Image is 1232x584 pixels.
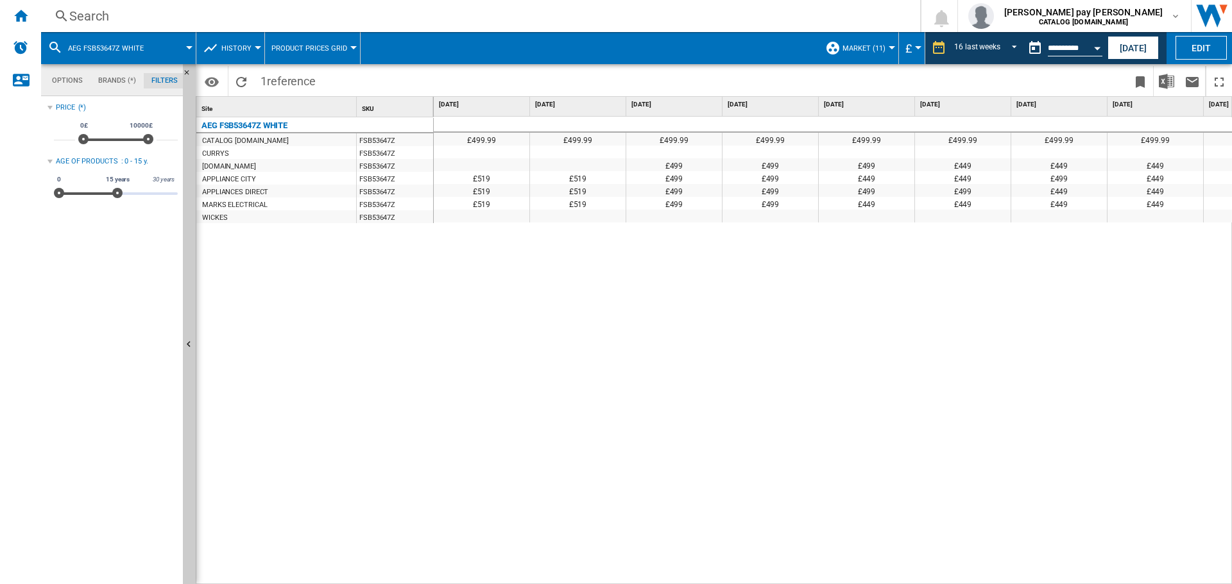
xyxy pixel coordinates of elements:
div: Sort None [199,97,356,117]
div: £499.99 [626,133,722,146]
button: Reload [228,66,254,96]
md-tab-item: Filters [144,73,185,88]
span: [PERSON_NAME] pay [PERSON_NAME] [1004,6,1163,19]
div: Price [56,103,75,113]
button: Market (11) [843,32,892,64]
button: Maximize [1206,66,1232,96]
div: £519 [530,197,626,210]
div: £499.99 [434,133,529,146]
button: Product prices grid [271,32,354,64]
div: £519 [434,184,529,197]
div: £449 [1108,171,1203,184]
div: FSB53647Z [357,133,433,146]
div: Site Sort None [199,97,356,117]
button: Download in Excel [1154,66,1179,96]
div: FSB53647Z [357,146,433,159]
button: Hide [183,64,198,87]
span: [DATE] [535,100,623,109]
span: AEG FSB53647Z WHITE [68,44,144,53]
div: £499 [626,197,722,210]
md-tab-item: Options [44,73,90,88]
div: 16 last weeks [954,42,1000,51]
button: md-calendar [1022,35,1048,61]
span: [DATE] [631,100,719,109]
span: Site [201,105,212,112]
button: Send this report by email [1179,66,1205,96]
div: £449 [1108,197,1203,210]
div: FSB53647Z [357,172,433,185]
button: Open calendar [1086,35,1109,58]
div: FSB53647Z [357,159,433,172]
div: APPLIANCES DIRECT [202,186,268,199]
span: 30 years [151,174,176,185]
span: History [221,44,252,53]
div: History [203,32,258,64]
div: £499 [819,158,914,171]
div: £499 [626,171,722,184]
div: WICKES [202,212,227,224]
div: £499 [1011,171,1107,184]
img: excel-24x24.png [1159,74,1174,89]
div: CATALOG [DOMAIN_NAME] [202,135,289,147]
b: CATALOG [DOMAIN_NAME] [1039,18,1128,26]
div: Sort None [359,97,433,117]
div: [DATE] [918,97,1011,113]
span: SKU [362,105,374,112]
button: £ [905,32,918,64]
div: Market (11) [825,32,892,64]
span: [DATE] [1113,100,1201,109]
md-tab-item: Brands (*) [90,73,144,88]
div: £449 [1011,184,1107,197]
img: alerts-logo.svg [13,40,28,55]
button: Options [199,70,225,93]
div: £499 [723,171,818,184]
div: AEG FSB53647Z WHITE [201,118,287,133]
div: Search [69,7,887,25]
div: £449 [915,197,1011,210]
span: reference [267,74,316,88]
span: 0 [55,174,63,185]
div: Age of products [56,156,118,167]
div: FSB53647Z [357,210,433,223]
div: MARKS ELECTRICAL [202,199,267,212]
div: [DATE] [629,97,722,113]
div: £499.99 [530,133,626,146]
span: [DATE] [728,100,816,109]
span: Market (11) [843,44,886,53]
div: This report is based on a date in the past. [1022,32,1105,64]
div: FSB53647Z [357,185,433,197]
div: [DATE] [1110,97,1203,113]
button: [DATE] [1108,36,1159,60]
div: £499 [723,184,818,197]
div: £519 [434,197,529,210]
div: [DATE] [533,97,626,113]
span: 15 years [104,174,132,185]
button: Edit [1176,36,1227,60]
div: £499 [626,184,722,197]
div: [DATE] [1014,97,1107,113]
div: £449 [1108,158,1203,171]
button: History [221,32,258,64]
span: [DATE] [1016,100,1104,109]
div: CURRYS [202,147,228,160]
div: [DATE] [821,97,914,113]
span: [DATE] [439,100,527,109]
span: £ [905,42,912,55]
div: £449 [915,158,1011,171]
div: £519 [530,171,626,184]
span: 10000£ [128,121,154,131]
span: Product prices grid [271,44,347,53]
span: 0£ [78,121,90,131]
button: Bookmark this report [1127,66,1153,96]
img: profile.jpg [968,3,994,29]
div: AEG FSB53647Z WHITE [47,32,189,64]
div: £449 [915,171,1011,184]
div: £449 [1108,184,1203,197]
div: APPLIANCE CITY [202,173,256,186]
div: FSB53647Z [357,197,433,210]
div: £499.99 [915,133,1011,146]
div: £499 [723,158,818,171]
div: [DATE] [725,97,818,113]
